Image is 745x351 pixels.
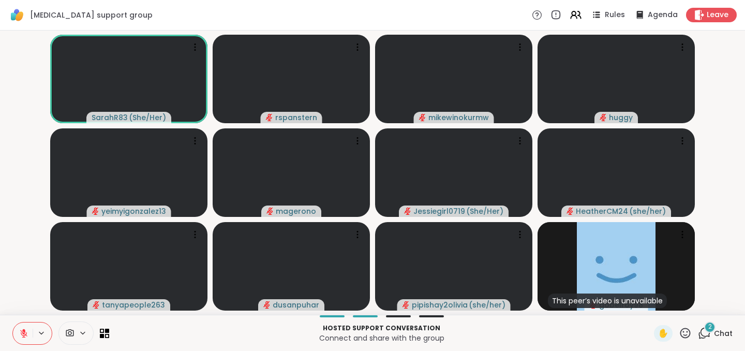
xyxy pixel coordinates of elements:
[708,323,712,331] span: 2
[707,10,728,20] span: Leave
[413,206,465,216] span: Jessiegirl0719
[466,206,503,216] span: ( She/Her )
[276,206,316,216] span: magerono
[567,208,574,215] span: audio-muted
[266,208,274,215] span: audio-muted
[93,301,100,309] span: audio-muted
[658,327,668,340] span: ✋
[629,206,666,216] span: ( she/her )
[576,206,628,216] span: HeatherCM24
[129,112,166,123] span: ( She/Her )
[8,6,26,24] img: ShareWell Logomark
[548,294,667,308] div: This peer’s video is unavailable
[404,208,411,215] span: audio-muted
[419,114,426,121] span: audio-muted
[577,222,655,311] img: gobelroy98
[609,112,633,123] span: huggy
[263,301,271,309] span: audio-muted
[101,206,166,216] span: yeimyigonzalez13
[115,333,648,343] p: Connect and share with the group
[412,300,468,310] span: pipishay2olivia
[266,114,273,121] span: audio-muted
[273,300,319,310] span: dusanpuhar
[30,10,153,20] span: [MEDICAL_DATA] support group
[648,10,678,20] span: Agenda
[605,10,625,20] span: Rules
[403,301,410,309] span: audio-muted
[714,328,733,339] span: Chat
[102,300,165,310] span: tanyapeople263
[92,112,128,123] span: SarahR83
[428,112,489,123] span: mikewinokurmw
[115,324,648,333] p: Hosted support conversation
[600,114,607,121] span: audio-muted
[469,300,505,310] span: ( she/her )
[275,112,317,123] span: rspanstern
[92,208,99,215] span: audio-muted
